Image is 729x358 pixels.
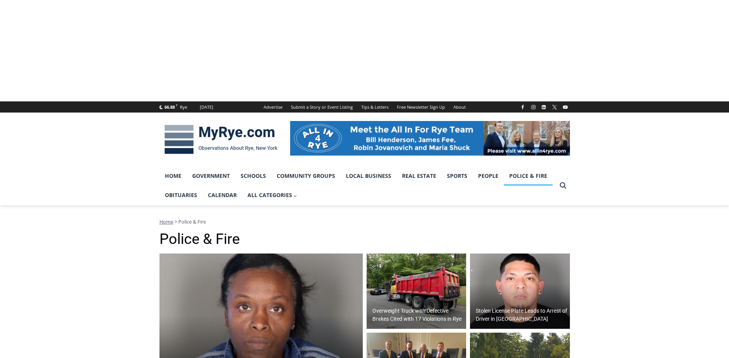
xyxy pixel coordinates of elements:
a: Government [187,166,235,186]
h2: Stolen License Plate Leads to Arrest of Driver in [GEOGRAPHIC_DATA] [476,307,568,323]
a: X [550,103,559,112]
img: All in for Rye [290,121,570,156]
div: Rye [180,104,187,111]
a: Home [159,166,187,186]
a: Schools [235,166,271,186]
nav: Breadcrumbs [159,218,570,225]
a: All Categories [242,186,303,205]
a: Obituaries [159,186,203,205]
a: Overweight Truck with Defective Brakes Cited with 17 Violations in Rye [367,254,467,329]
a: Free Newsletter Sign Up [393,101,449,113]
button: View Search Form [556,179,570,192]
nav: Primary Navigation [159,166,556,205]
a: Stolen License Plate Leads to Arrest of Driver in [GEOGRAPHIC_DATA] [470,254,570,329]
a: Tips & Letters [357,101,393,113]
h2: Overweight Truck with Defective Brakes Cited with 17 Violations in Rye [372,307,465,323]
span: F [176,103,178,107]
a: Submit a Story or Event Listing [287,101,357,113]
a: Instagram [529,103,538,112]
img: (PHOTO: On Wednesday, September 24, 2025, the Rye PD issued 17 violations for a construction truc... [367,254,467,329]
a: Calendar [203,186,242,205]
a: Real Estate [397,166,442,186]
img: (PHOTO: On September 25, 2025, Rye PD arrested Oscar Magallanes of College Point, New York for cr... [470,254,570,329]
span: Police & Fire [178,218,206,225]
h1: Police & Fire [159,230,570,248]
a: Home [159,218,173,225]
a: Advertise [259,101,287,113]
span: All Categories [247,191,297,199]
span: > [174,218,177,225]
a: People [473,166,504,186]
a: Community Groups [271,166,340,186]
a: Sports [442,166,473,186]
a: About [449,101,470,113]
a: Linkedin [539,103,548,112]
span: 66.88 [164,104,175,110]
a: Facebook [518,103,527,112]
a: Police & Fire [504,166,553,186]
div: [DATE] [200,104,213,111]
a: YouTube [561,103,570,112]
img: MyRye.com [159,119,282,159]
a: Local Business [340,166,397,186]
nav: Secondary Navigation [259,101,470,113]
